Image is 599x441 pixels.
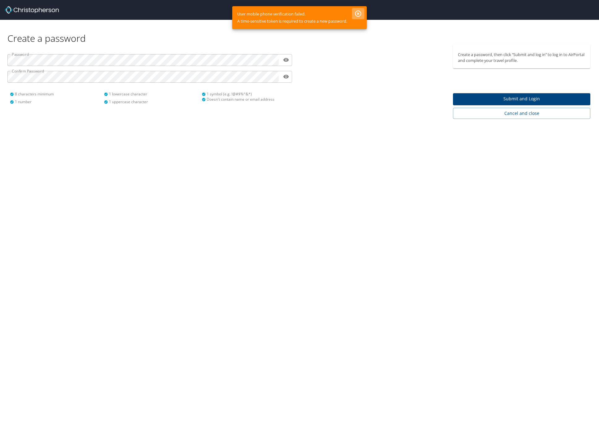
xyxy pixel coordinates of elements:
img: Christopherson_logo_rev.png [5,6,59,14]
div: 1 number [10,99,104,104]
div: 8 characters minimum [10,91,104,97]
button: toggle password visibility [281,72,291,81]
span: Submit and Login [458,95,585,103]
span: Cancel and close [458,110,585,117]
div: User mobile phone verification failed. A time-sensitive token is required to create a new password. [237,8,347,27]
button: Submit and Login [453,93,590,105]
p: Create a password, then click “Submit and log in” to log in to AirPortal and complete your travel... [458,52,585,63]
div: 1 symbol (e.g. !@#$%^&*) [202,91,288,97]
div: 1 uppercase character [104,99,198,104]
button: toggle password visibility [281,55,291,65]
div: 1 lowercase character [104,91,198,97]
div: Doesn't contain name or email address [202,97,288,102]
button: Cancel and close [453,108,590,119]
div: Create a password [7,20,592,44]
